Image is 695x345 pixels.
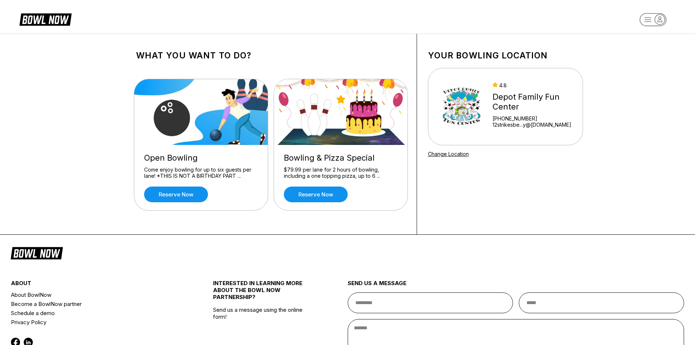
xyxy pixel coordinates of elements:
img: Bowling & Pizza Special [274,79,408,145]
div: [PHONE_NUMBER] [493,115,578,122]
div: INTERESTED IN LEARNING MORE ABOUT THE BOWL NOW PARTNERSHIP? [213,280,314,306]
div: Open Bowling [144,153,258,163]
h1: Your bowling location [428,50,583,61]
a: Reserve now [144,187,208,202]
div: $79.99 per lane for 2 hours of bowling, including a one topping pizza, up to 6 ... [284,166,398,179]
img: Depot Family Fun Center [438,79,486,134]
a: Schedule a demo [11,308,179,318]
a: About BowlNow [11,290,179,299]
div: Come enjoy bowling for up to six guests per lane! *THIS IS NOT A BIRTHDAY PART ... [144,166,258,179]
div: about [11,280,179,290]
div: send us a message [348,280,684,292]
div: Bowling & Pizza Special [284,153,398,163]
a: 12strikesbe...y@[DOMAIN_NAME] [493,122,578,128]
div: Depot Family Fun Center [493,92,578,112]
a: Privacy Policy [11,318,179,327]
div: 4.8 [493,82,578,88]
img: Open Bowling [134,79,269,145]
a: Reserve now [284,187,348,202]
h1: What you want to do? [136,50,406,61]
a: Change Location [428,151,469,157]
a: Become a BowlNow partner [11,299,179,308]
